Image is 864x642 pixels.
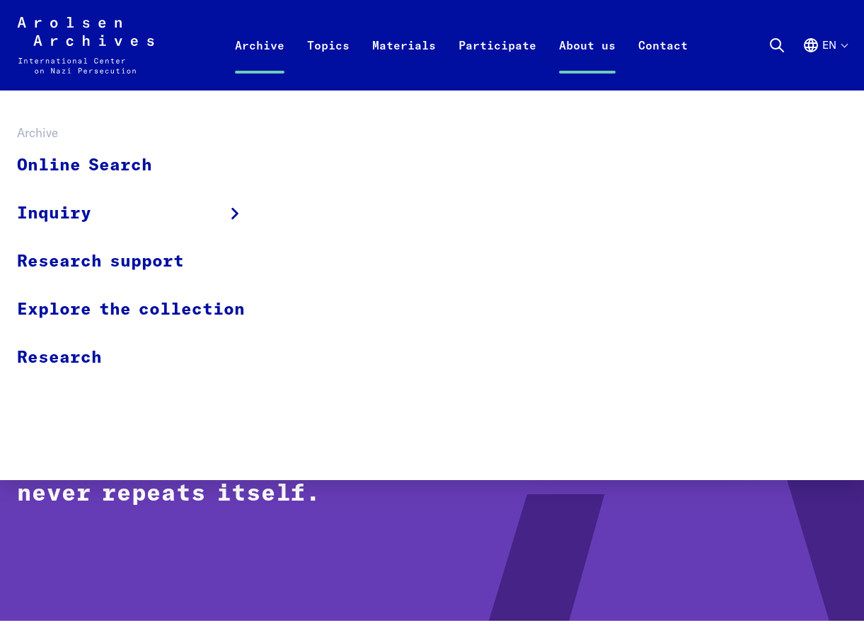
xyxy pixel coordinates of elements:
a: Research [17,334,263,381]
a: Online Search [17,142,263,189]
button: English, language selection [802,37,847,88]
a: Inquiry [17,189,263,238]
a: Research support [17,238,263,286]
a: Archive [224,34,296,91]
nav: Primary [224,17,699,74]
a: About us [548,34,627,91]
ul: Archive [17,142,263,381]
a: Explore the collection [17,286,263,334]
a: Contact [627,34,699,91]
a: Topics [296,34,361,91]
a: Materials [361,34,447,91]
a: Participate [447,34,548,91]
span: Inquiry [17,201,91,226]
